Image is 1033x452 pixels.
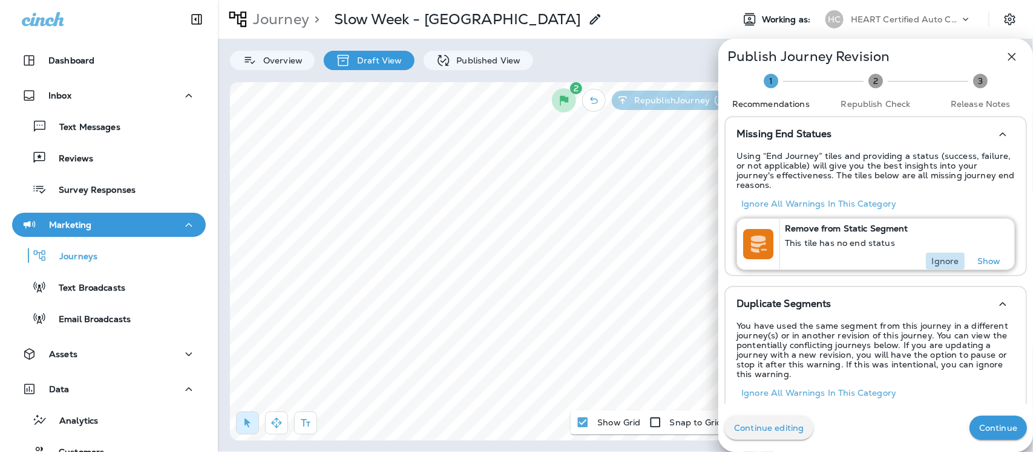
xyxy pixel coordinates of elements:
p: Show [977,256,1001,266]
button: Ignore all warnings in this category [736,384,901,402]
button: Ignore all warnings in this category [736,195,901,213]
p: Publish Journey Revision [727,52,890,62]
p: Ignore [932,256,959,266]
p: You have used the same segment from this journey in a different journey(s) or in another revision... [736,321,1015,379]
p: Missing End Statues [736,129,832,139]
span: Republish Check [828,98,923,110]
p: This tile has no end status [785,238,1003,248]
p: Continue editing [734,423,804,433]
text: 3 [978,76,983,86]
p: Remove from Static Segment [785,224,1003,233]
p: Duplicate Segments [736,299,831,309]
p: Using “End Journey” tiles and providing a status (success, failure, or not applicable) will give ... [736,151,1015,190]
span: Recommendations [723,98,818,110]
button: Ignore [926,253,965,270]
button: Continue [969,416,1027,440]
p: Continue [979,423,1017,433]
text: 2 [873,76,878,86]
span: Release Notes [933,98,1028,110]
text: 1 [769,76,773,86]
button: Show [969,253,1008,270]
button: Continue editing [724,416,813,440]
